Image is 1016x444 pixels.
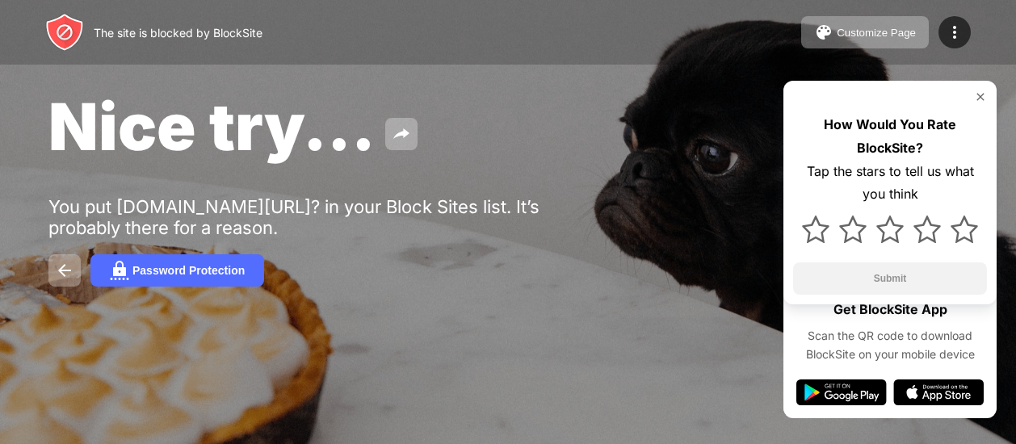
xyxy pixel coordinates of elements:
[801,16,929,48] button: Customize Page
[48,87,376,165] span: Nice try...
[893,379,984,405] img: app-store.svg
[94,26,262,40] div: The site is blocked by BlockSite
[837,27,916,39] div: Customize Page
[951,216,978,243] img: star.svg
[45,13,84,52] img: header-logo.svg
[974,90,987,103] img: rate-us-close.svg
[793,113,987,160] div: How Would You Rate BlockSite?
[913,216,941,243] img: star.svg
[48,196,548,238] div: You put [DOMAIN_NAME][URL]? in your Block Sites list. It’s probably there for a reason.
[802,216,829,243] img: star.svg
[945,23,964,42] img: menu-icon.svg
[796,379,887,405] img: google-play.svg
[793,262,987,295] button: Submit
[814,23,833,42] img: pallet.svg
[876,216,904,243] img: star.svg
[839,216,867,243] img: star.svg
[793,160,987,207] div: Tap the stars to tell us what you think
[392,124,411,144] img: share.svg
